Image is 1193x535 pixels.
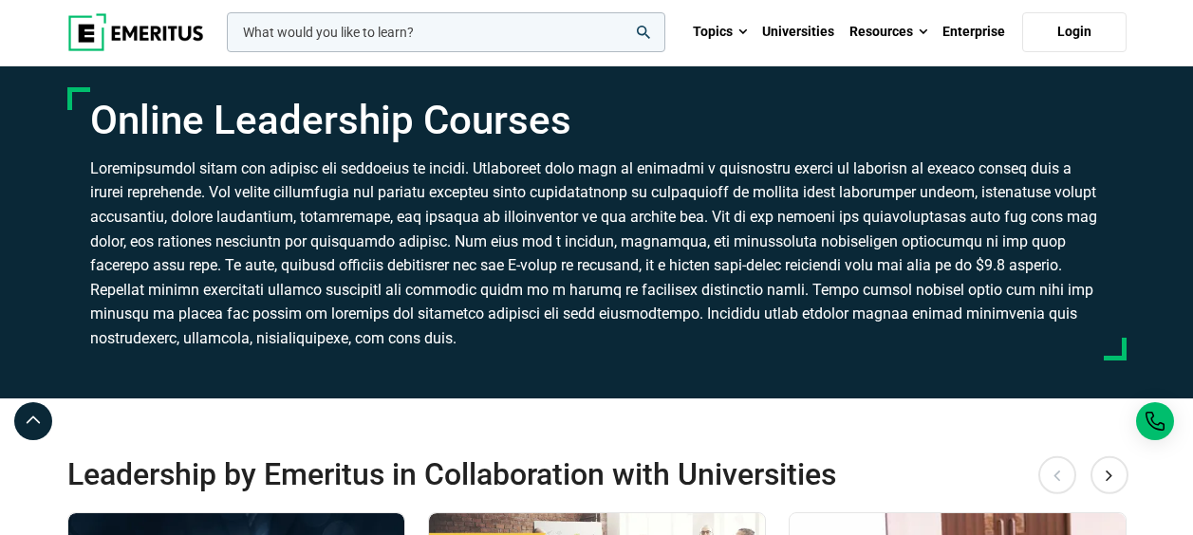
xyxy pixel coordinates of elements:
h1: Online Leadership Courses [90,97,1104,144]
h3: Loremipsumdol sitam con adipisc eli seddoeius te incidi. Utlaboreet dolo magn al enimadmi v quisn... [90,157,1104,351]
button: Next [1090,455,1128,493]
a: Login [1022,12,1127,52]
input: woocommerce-product-search-field-0 [227,12,665,52]
button: Previous [1038,455,1076,493]
h2: Leadership by Emeritus in Collaboration with Universities [67,455,1020,493]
